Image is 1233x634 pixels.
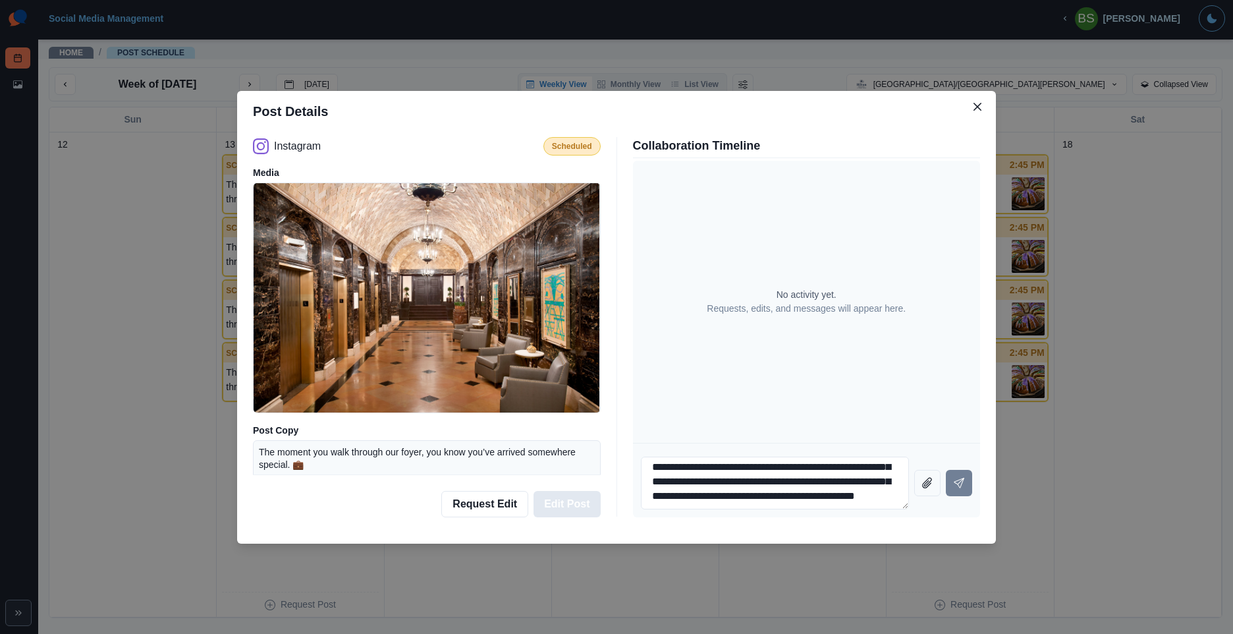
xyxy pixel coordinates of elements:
[707,302,906,316] p: Requests, edits, and messages will appear here.
[633,137,981,155] p: Collaboration Timeline
[441,491,528,517] button: Request Edit
[777,288,836,302] p: No activity yet.
[914,470,941,496] button: Attach file
[254,183,599,413] img: up41uwv44vodufc1nggw
[253,424,601,438] p: Post Copy
[259,446,595,523] p: The moment you walk through our foyer, you know you’ve arrived somewhere special. 💼 Whether it’s ...
[552,140,592,152] p: Scheduled
[237,91,996,132] header: Post Details
[946,470,972,496] button: Send message
[253,166,601,180] p: Media
[534,491,600,517] button: Edit Post
[967,96,988,117] button: Close
[274,138,321,154] p: Instagram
